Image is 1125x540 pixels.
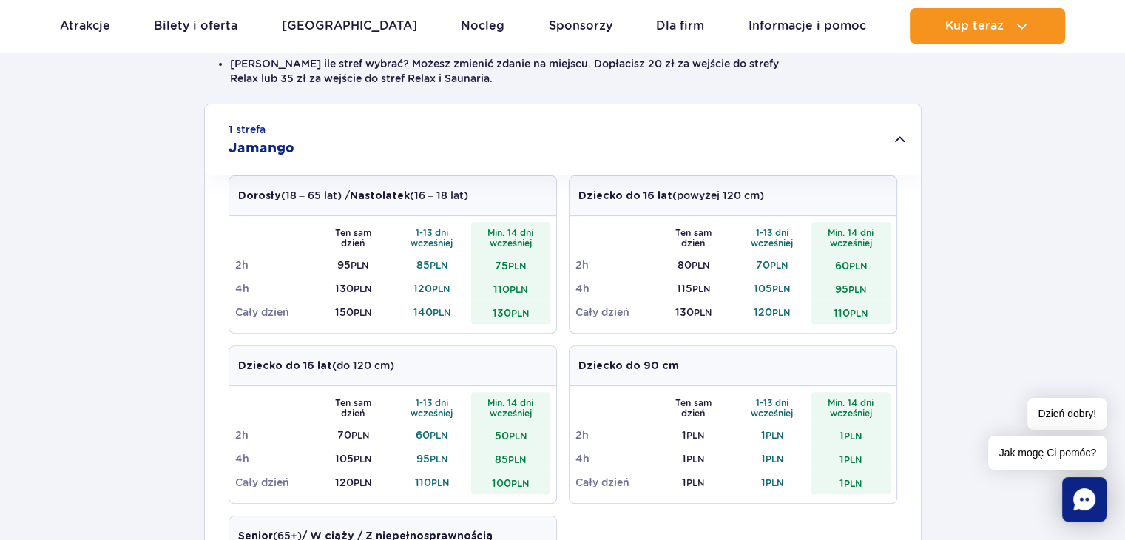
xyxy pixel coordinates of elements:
[772,307,790,318] small: PLN
[654,277,733,300] td: 115
[471,222,550,253] th: Min. 14 dni wcześniej
[848,284,866,295] small: PLN
[511,308,529,319] small: PLN
[766,430,783,441] small: PLN
[235,300,314,324] td: Cały dzień
[733,253,812,277] td: 70
[575,423,655,447] td: 2h
[60,8,110,44] a: Atrakcje
[471,253,550,277] td: 75
[235,277,314,300] td: 4h
[229,140,294,158] h2: Jamango
[654,222,733,253] th: Ten sam dzień
[393,447,472,470] td: 95
[988,436,1107,470] span: Jak mogę Ci pomóc?
[430,453,447,465] small: PLN
[393,392,472,423] th: 1-13 dni wcześniej
[654,253,733,277] td: 80
[314,253,393,277] td: 95
[654,470,733,494] td: 1
[430,260,447,271] small: PLN
[393,253,472,277] td: 85
[575,300,655,324] td: Cały dzień
[471,423,550,447] td: 50
[471,277,550,300] td: 110
[850,308,868,319] small: PLN
[354,453,371,465] small: PLN
[770,260,788,271] small: PLN
[575,447,655,470] td: 4h
[811,300,891,324] td: 110
[692,283,710,294] small: PLN
[686,430,704,441] small: PLN
[351,430,369,441] small: PLN
[238,188,468,203] p: (18 – 65 lat) / (16 – 18 lat)
[432,283,450,294] small: PLN
[393,300,472,324] td: 140
[154,8,237,44] a: Bilety i oferta
[686,453,704,465] small: PLN
[910,8,1065,44] button: Kup teraz
[238,191,281,201] strong: Dorosły
[461,8,504,44] a: Nocleg
[945,19,1004,33] span: Kup teraz
[238,358,394,374] p: (do 120 cm)
[471,300,550,324] td: 130
[578,361,679,371] strong: Dziecko do 90 cm
[654,300,733,324] td: 130
[314,423,393,447] td: 70
[314,447,393,470] td: 105
[733,392,812,423] th: 1-13 dni wcześniej
[733,423,812,447] td: 1
[393,277,472,300] td: 120
[654,423,733,447] td: 1
[471,447,550,470] td: 85
[849,260,867,271] small: PLN
[811,447,891,470] td: 1
[511,478,529,489] small: PLN
[235,447,314,470] td: 4h
[471,392,550,423] th: Min. 14 dni wcześniej
[692,260,709,271] small: PLN
[844,454,862,465] small: PLN
[433,307,450,318] small: PLN
[509,431,527,442] small: PLN
[1062,477,1107,522] div: Chat
[471,470,550,494] td: 100
[230,56,896,86] li: [PERSON_NAME] ile stref wybrać? Możesz zmienić zdanie na miejscu. Dopłacisz 20 zł za wejście do s...
[575,253,655,277] td: 2h
[314,392,393,423] th: Ten sam dzień
[844,478,862,489] small: PLN
[238,361,332,371] strong: Dziecko do 16 lat
[811,222,891,253] th: Min. 14 dni wcześniej
[749,8,866,44] a: Informacje i pomoc
[733,222,812,253] th: 1-13 dni wcześniej
[229,122,266,137] small: 1 strefa
[844,431,862,442] small: PLN
[282,8,417,44] a: [GEOGRAPHIC_DATA]
[235,470,314,494] td: Cały dzień
[578,188,764,203] p: (powyżej 120 cm)
[508,454,526,465] small: PLN
[314,470,393,494] td: 120
[766,453,783,465] small: PLN
[354,307,371,318] small: PLN
[431,477,449,488] small: PLN
[235,253,314,277] td: 2h
[235,423,314,447] td: 2h
[733,277,812,300] td: 105
[354,283,371,294] small: PLN
[508,260,526,271] small: PLN
[351,260,368,271] small: PLN
[354,477,371,488] small: PLN
[510,284,527,295] small: PLN
[811,470,891,494] td: 1
[393,423,472,447] td: 60
[772,283,790,294] small: PLN
[733,300,812,324] td: 120
[393,222,472,253] th: 1-13 dni wcześniej
[811,253,891,277] td: 60
[1027,398,1107,430] span: Dzień dobry!
[430,430,447,441] small: PLN
[811,423,891,447] td: 1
